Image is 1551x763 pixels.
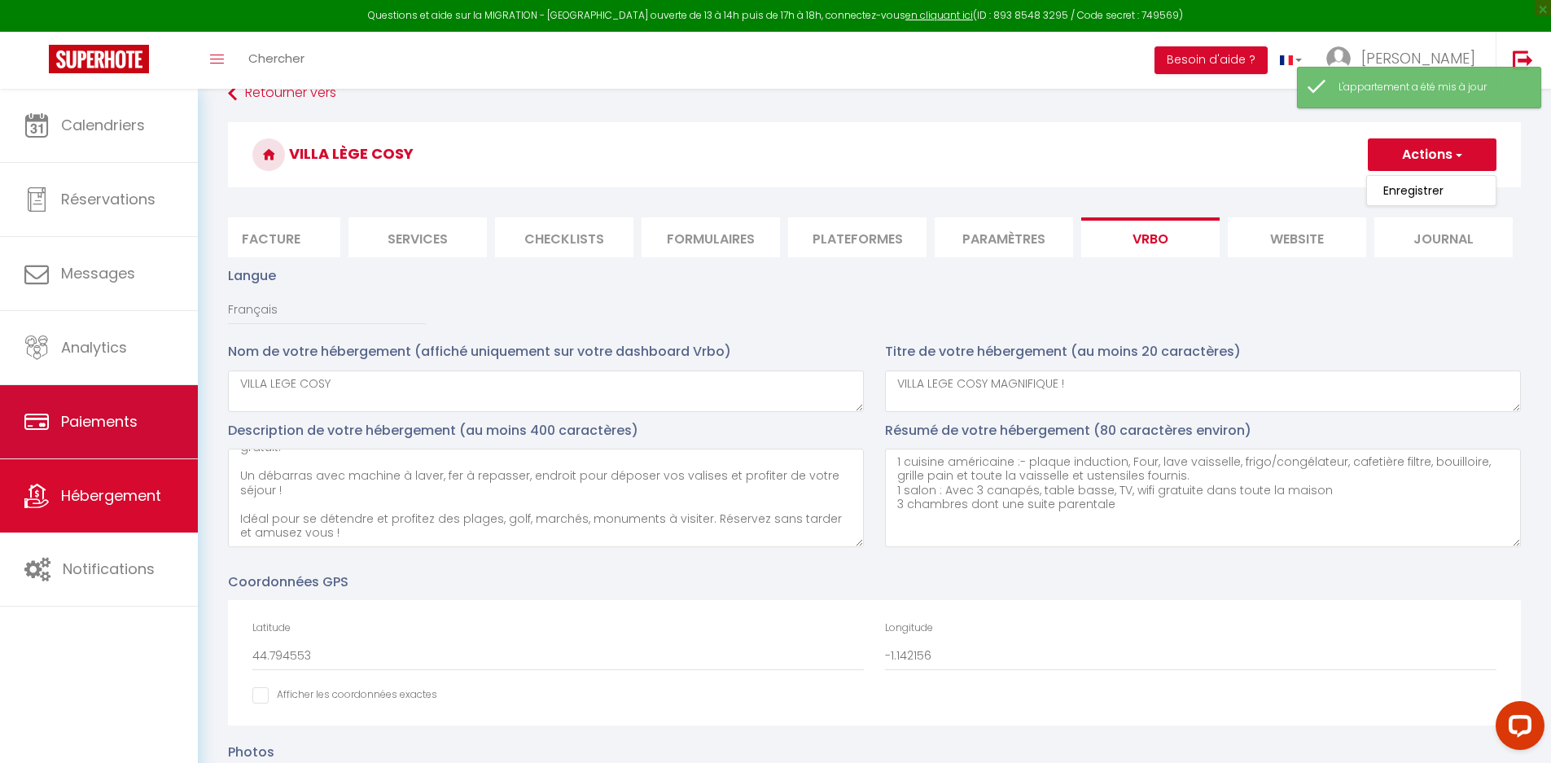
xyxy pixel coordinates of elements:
[228,341,864,362] p: Nom de votre hébergement (affiché uniquement sur votre dashboard Vrbo)
[228,79,1521,108] a: Retourner vers
[228,742,1521,762] p: Photos
[642,217,780,257] li: Formulaires
[61,337,127,357] span: Analytics
[935,217,1073,257] li: Paramètres
[61,411,138,432] span: Paiements
[228,265,276,286] label: Langue
[1228,217,1366,257] li: website
[885,341,1521,362] p: Titre de votre hébergement (au moins 20 caractères)
[252,620,291,636] label: Latitude
[248,50,305,67] span: Chercher
[202,217,340,257] li: Facture
[1368,138,1496,171] button: Actions
[228,420,864,441] p: Description de votre hébergement (au moins 400 caractères)
[885,420,1521,441] p: Résumé de votre hébergement (80 caractères environ)
[228,572,348,592] label: Coordonnées GPS
[348,217,487,257] li: Services
[63,559,155,579] span: Notifications
[905,8,973,22] a: en cliquant ici
[61,485,161,506] span: Hébergement
[788,217,927,257] li: Plateformes
[61,263,135,283] span: Messages
[228,122,1521,187] h3: Villa Lège cosy
[1339,80,1524,95] div: L'appartement a été mis à jour
[885,620,933,636] label: Longitude
[1326,46,1351,71] img: ...
[1483,695,1551,763] iframe: LiveChat chat widget
[1513,50,1533,70] img: logout
[61,189,156,209] span: Réservations
[1314,32,1496,89] a: ... [PERSON_NAME]
[1383,182,1444,199] input: Enregistrer
[1154,46,1268,74] button: Besoin d'aide ?
[49,45,149,73] img: Super Booking
[1361,48,1475,68] span: [PERSON_NAME]
[1081,217,1220,257] li: Vrbo
[61,115,145,135] span: Calendriers
[236,32,317,89] a: Chercher
[1374,217,1513,257] li: Journal
[495,217,633,257] li: Checklists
